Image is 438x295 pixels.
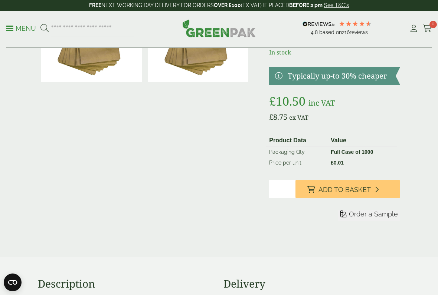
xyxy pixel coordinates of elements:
[289,113,308,122] span: ex VAT
[328,135,397,147] th: Value
[423,25,432,32] i: Cart
[6,24,36,33] p: Menu
[318,186,371,194] span: Add to Basket
[311,29,319,35] span: 4.8
[269,93,276,109] span: £
[89,2,101,8] strong: FREE
[295,180,400,198] button: Add to Basket
[409,25,418,32] i: My Account
[338,210,400,221] button: Order a Sample
[342,29,350,35] span: 216
[303,21,335,27] img: REVIEWS.io
[148,15,249,82] img: 10
[331,160,334,166] span: £
[331,160,344,166] bdi: 0.01
[269,112,273,122] span: £
[41,15,142,82] img: 10
[331,149,373,155] strong: Full Case of 1000
[223,278,400,290] h3: Delivery
[269,48,400,57] p: In stock
[429,21,437,28] span: 0
[6,24,36,32] a: Menu
[350,29,368,35] span: reviews
[182,19,256,37] img: GreenPak Supplies
[38,278,215,290] h3: Description
[339,20,372,27] div: 4.79 Stars
[319,29,342,35] span: Based on
[4,274,22,291] button: Open CMP widget
[269,112,287,122] bdi: 8.75
[349,210,398,218] span: Order a Sample
[266,135,328,147] th: Product Data
[423,23,432,34] a: 0
[308,98,335,108] span: inc VAT
[324,2,349,8] a: See T&C's
[289,2,323,8] strong: BEFORE 2 pm
[266,158,328,168] td: Price per unit
[269,93,305,109] bdi: 10.50
[214,2,241,8] strong: OVER £100
[266,147,328,158] td: Packaging Qty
